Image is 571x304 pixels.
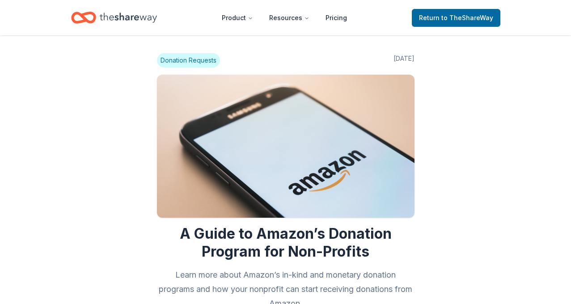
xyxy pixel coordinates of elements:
button: Product [215,9,260,27]
span: Donation Requests [157,53,220,68]
button: Resources [262,9,317,27]
img: Image for A Guide to Amazon’s Donation Program for Non-Profits [157,75,415,218]
span: to TheShareWay [441,14,493,21]
span: Return [419,13,493,23]
a: Pricing [318,9,354,27]
nav: Main [215,7,354,28]
a: Home [71,7,157,28]
span: [DATE] [393,53,415,68]
a: Returnto TheShareWay [412,9,500,27]
h1: A Guide to Amazon’s Donation Program for Non-Profits [157,225,415,261]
